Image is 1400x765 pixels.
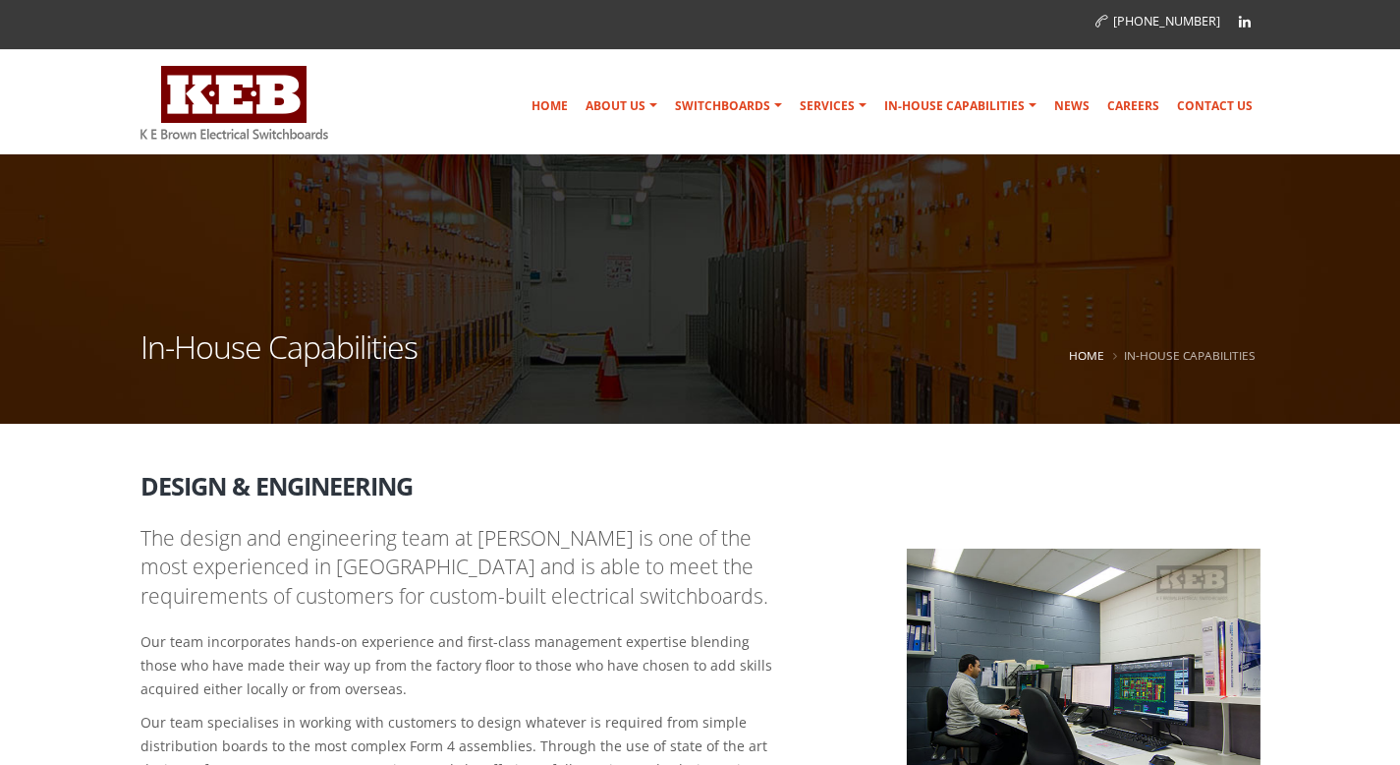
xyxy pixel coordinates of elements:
[140,458,1260,500] h2: Design & Engineering
[1095,13,1220,29] a: [PHONE_NUMBER]
[1046,87,1097,126] a: News
[524,87,576,126] a: Home
[140,331,418,387] h1: In-House Capabilities
[140,630,782,701] p: Our team incorporates hands-on experience and first-class management expertise blending those who...
[1230,7,1260,36] a: Linkedin
[1069,347,1104,363] a: Home
[140,66,328,140] img: K E Brown Electrical Switchboards
[667,87,790,126] a: Switchboards
[578,87,665,126] a: About Us
[792,87,874,126] a: Services
[876,87,1044,126] a: In-house Capabilities
[1169,87,1260,126] a: Contact Us
[1099,87,1167,126] a: Careers
[1108,343,1256,368] li: In-House Capabilities
[140,524,782,611] p: The design and engineering team at [PERSON_NAME] is one of the most experienced in [GEOGRAPHIC_DA...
